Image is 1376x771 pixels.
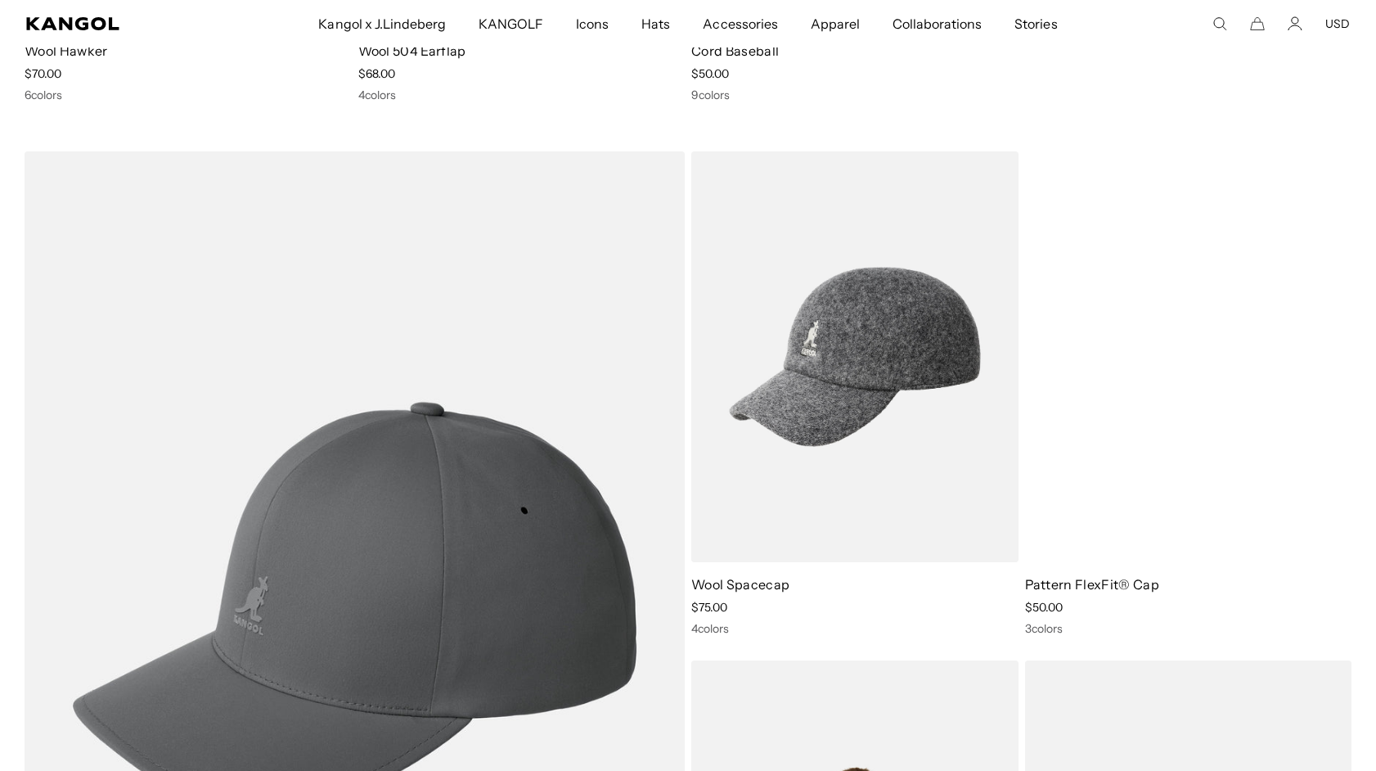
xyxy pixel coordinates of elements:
a: Pattern FlexFit® Cap [1025,576,1159,593]
a: Cord Baseball [691,43,779,59]
button: Cart [1250,16,1265,31]
summary: Search here [1212,16,1227,31]
a: Wool Hawker [25,43,108,59]
div: 6 colors [25,88,352,102]
img: Wool Spacecap [691,151,1019,562]
div: 3 colors [1025,621,1352,636]
span: $75.00 [691,600,727,615]
div: 4 colors [691,621,1019,636]
span: $70.00 [25,66,61,81]
img: Pattern FlexFit® Cap [1025,151,1352,562]
div: 9 colors [691,88,1351,102]
a: Kangol [26,17,210,30]
span: $68.00 [358,66,395,81]
span: $50.00 [1025,600,1063,615]
button: USD [1325,16,1350,31]
span: $50.00 [691,66,729,81]
a: Account [1288,16,1302,31]
div: 4 colors [358,88,686,102]
a: Wool 504 Earflap [358,43,466,59]
a: Wool Spacecap [691,576,789,593]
